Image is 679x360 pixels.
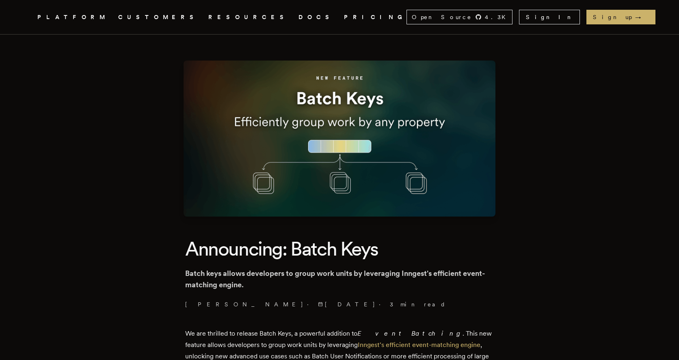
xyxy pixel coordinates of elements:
[118,12,199,22] a: CUSTOMERS
[37,12,108,22] button: PLATFORM
[185,300,304,308] a: [PERSON_NAME]
[344,12,407,22] a: PRICING
[185,300,494,308] p: · ·
[586,10,655,24] a: Sign up
[358,341,480,349] a: Inngest's efficient event-matching engine
[412,13,472,21] span: Open Source
[357,330,463,337] em: Event Batching
[185,236,494,261] h1: Announcing: Batch Keys
[635,13,649,21] span: →
[519,10,580,24] a: Sign In
[485,13,510,21] span: 4.3 K
[208,12,289,22] button: RESOURCES
[185,268,494,291] p: Batch keys allows developers to group work units by leveraging Inngest's efficient event-matching...
[318,300,376,308] span: [DATE]
[184,61,495,217] img: Featured image for Announcing: Batch Keys blog post
[390,300,446,308] span: 3 min read
[298,12,334,22] a: DOCS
